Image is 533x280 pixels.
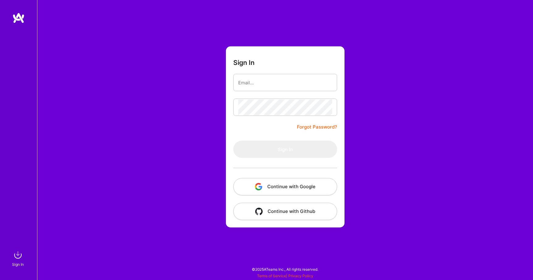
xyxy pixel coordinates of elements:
[12,261,24,268] div: Sign In
[233,141,337,158] button: Sign In
[288,274,313,278] a: Privacy Policy
[255,183,262,190] img: icon
[13,249,24,268] a: sign inSign In
[255,208,263,215] img: icon
[12,12,25,23] img: logo
[12,249,24,261] img: sign in
[233,178,337,195] button: Continue with Google
[238,75,332,91] input: Email...
[257,274,286,278] a: Terms of Service
[257,274,313,278] span: |
[233,203,337,220] button: Continue with Github
[37,261,533,277] div: © 2025 ATeams Inc., All rights reserved.
[297,123,337,131] a: Forgot Password?
[233,59,255,66] h3: Sign In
